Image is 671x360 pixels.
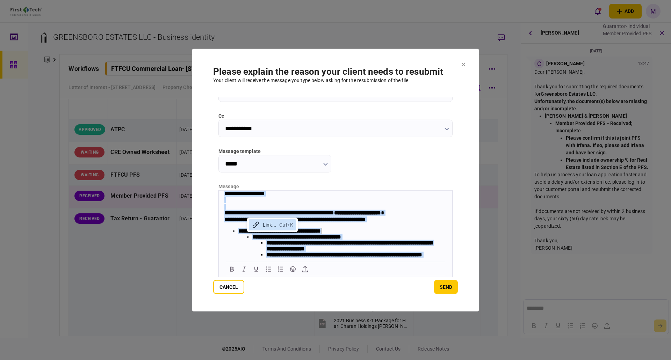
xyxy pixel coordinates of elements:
div: Ctrl+K [279,221,293,229]
button: Numbered list [275,264,287,274]
div: Your client will receive the message you type below asking for the resubmission of the file [213,76,458,84]
button: Bold [226,264,238,274]
button: Underline [250,264,262,274]
div: Link... [263,221,276,229]
iframe: Rich Text Area [219,190,452,260]
body: Rich Text Area. Press ALT-0 for help. [3,6,142,12]
button: Italic [238,264,250,274]
label: cc [218,112,453,119]
div: message [218,183,453,190]
button: Bullet list [262,264,274,274]
button: Emojis [287,264,299,274]
h1: Please explain the reason your client needs to resubmit [213,66,458,76]
label: message template [218,147,331,155]
input: message template [218,155,331,172]
button: Cancel [213,280,244,294]
div: Link... [249,219,296,230]
button: send [434,280,458,294]
input: cc [218,119,453,137]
